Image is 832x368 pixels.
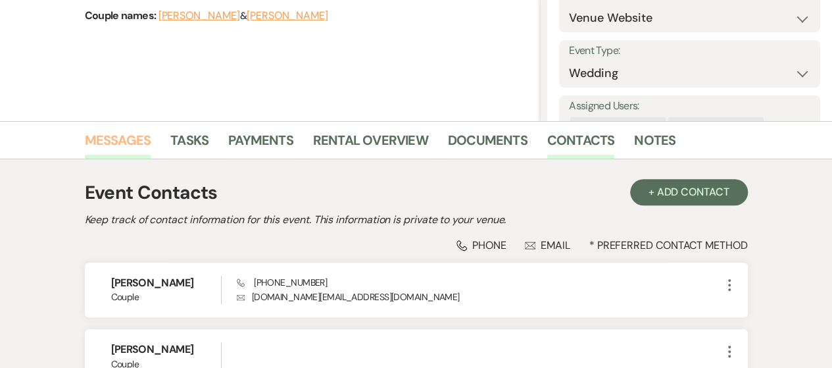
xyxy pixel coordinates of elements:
[569,97,810,116] label: Assigned Users:
[247,11,328,21] button: [PERSON_NAME]
[448,130,527,159] a: Documents
[570,117,651,136] div: [PERSON_NAME]
[630,179,748,205] button: + Add Contact
[525,238,570,252] div: Email
[159,9,328,22] span: &
[456,238,506,252] div: Phone
[85,238,748,252] div: * Preferred Contact Method
[85,212,748,228] h2: Keep track of contact information for this event. This information is private to your venue.
[547,130,615,159] a: Contacts
[85,9,159,22] span: Couple names:
[313,130,428,159] a: Rental Overview
[111,290,221,304] span: Couple
[237,290,722,304] p: [DOMAIN_NAME][EMAIL_ADDRESS][DOMAIN_NAME]
[228,130,293,159] a: Payments
[85,130,151,159] a: Messages
[111,276,221,290] h6: [PERSON_NAME]
[170,130,208,159] a: Tasks
[569,41,810,61] label: Event Type:
[237,276,327,288] span: [PHONE_NUMBER]
[159,11,240,21] button: [PERSON_NAME]
[85,179,218,207] h1: Event Contacts
[634,130,675,159] a: Notes
[668,117,749,136] div: [PERSON_NAME]
[111,342,221,357] h6: [PERSON_NAME]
